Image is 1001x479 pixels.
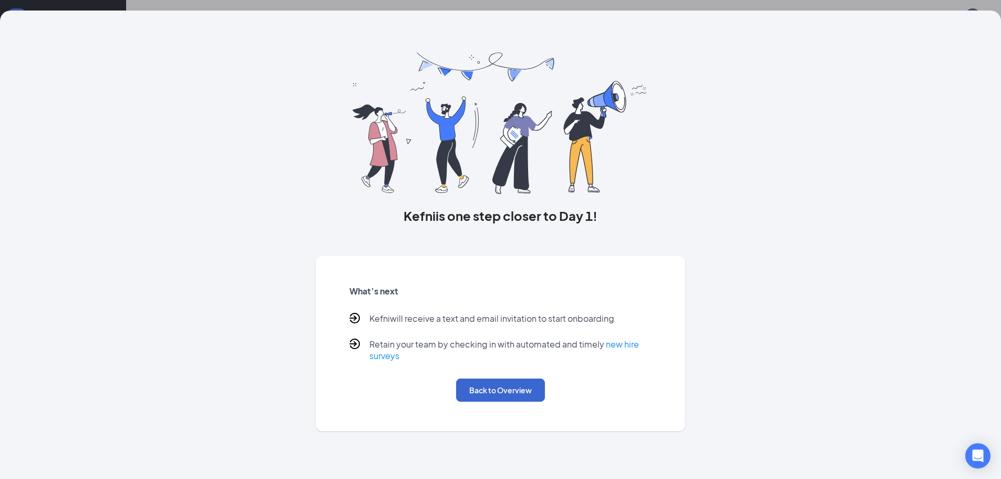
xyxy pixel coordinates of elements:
[316,207,686,225] h3: Kefni is one step closer to Day 1!
[349,286,652,297] h5: What’s next
[369,339,639,361] a: new hire surveys
[456,379,545,402] button: Back to Overview
[369,313,614,326] p: Kefni will receive a text and email invitation to start onboarding
[369,339,652,362] p: Retain your team by checking in with automated and timely
[353,53,648,194] img: you are all set
[965,443,990,468] div: Open Intercom Messenger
